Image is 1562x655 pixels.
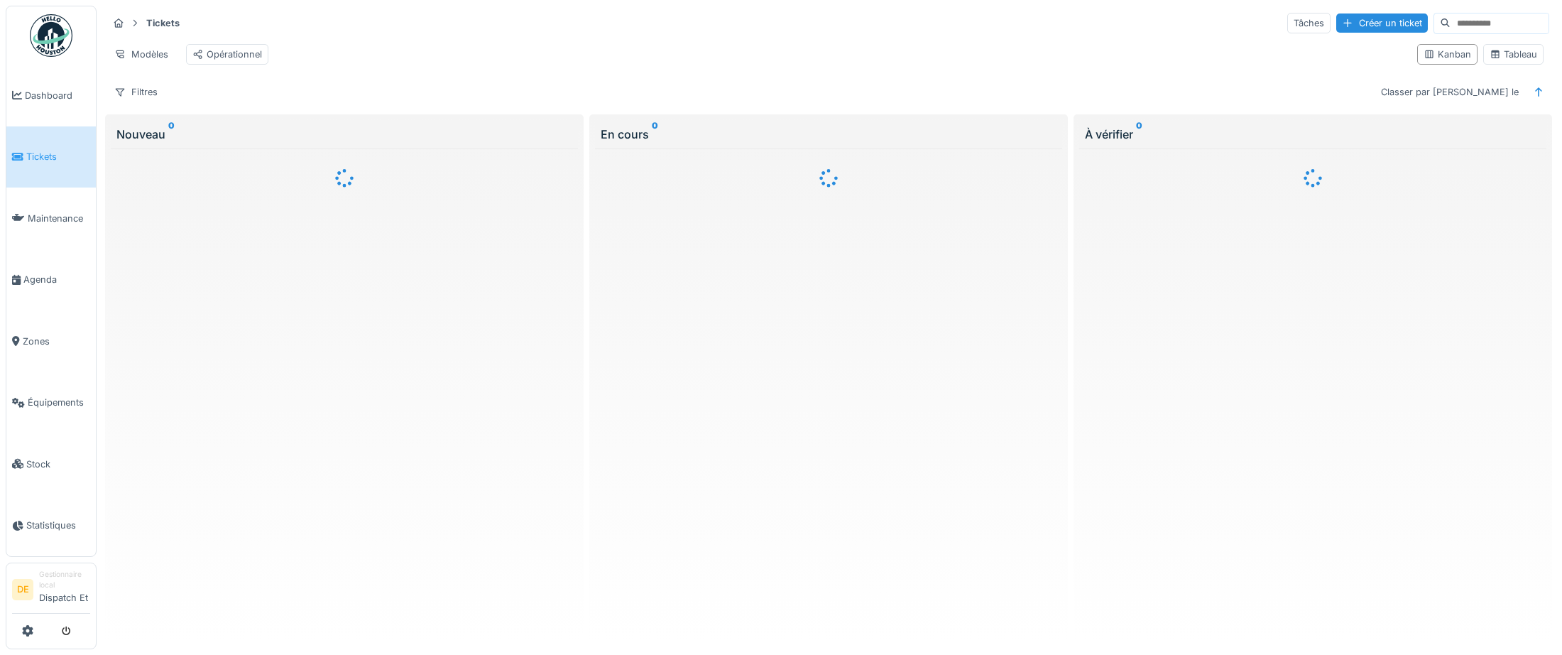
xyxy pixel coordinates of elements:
[6,249,96,311] a: Agenda
[192,48,262,61] div: Opérationnel
[39,569,90,610] li: Dispatch Et
[23,335,90,348] span: Zones
[28,212,90,225] span: Maintenance
[6,433,96,495] a: Stock
[26,458,90,471] span: Stock
[1287,13,1331,33] div: Tâches
[6,310,96,372] a: Zones
[30,14,72,57] img: Badge_color-CXgf-gQk.svg
[1085,126,1541,143] div: À vérifier
[6,372,96,434] a: Équipements
[108,82,164,102] div: Filtres
[25,89,90,102] span: Dashboard
[39,569,90,591] div: Gestionnaire local
[652,126,658,143] sup: 0
[116,126,572,143] div: Nouveau
[12,569,90,614] a: DE Gestionnaire localDispatch Et
[1490,48,1537,61] div: Tableau
[141,16,185,30] strong: Tickets
[601,126,1056,143] div: En cours
[1336,13,1428,33] div: Créer un ticket
[108,44,175,65] div: Modèles
[28,396,90,409] span: Équipements
[1424,48,1471,61] div: Kanban
[6,65,96,126] a: Dashboard
[12,579,33,600] li: DE
[168,126,175,143] sup: 0
[23,273,90,286] span: Agenda
[26,519,90,532] span: Statistiques
[6,126,96,188] a: Tickets
[6,495,96,557] a: Statistiques
[1136,126,1142,143] sup: 0
[26,150,90,163] span: Tickets
[1375,82,1525,102] div: Classer par [PERSON_NAME] le
[6,188,96,249] a: Maintenance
